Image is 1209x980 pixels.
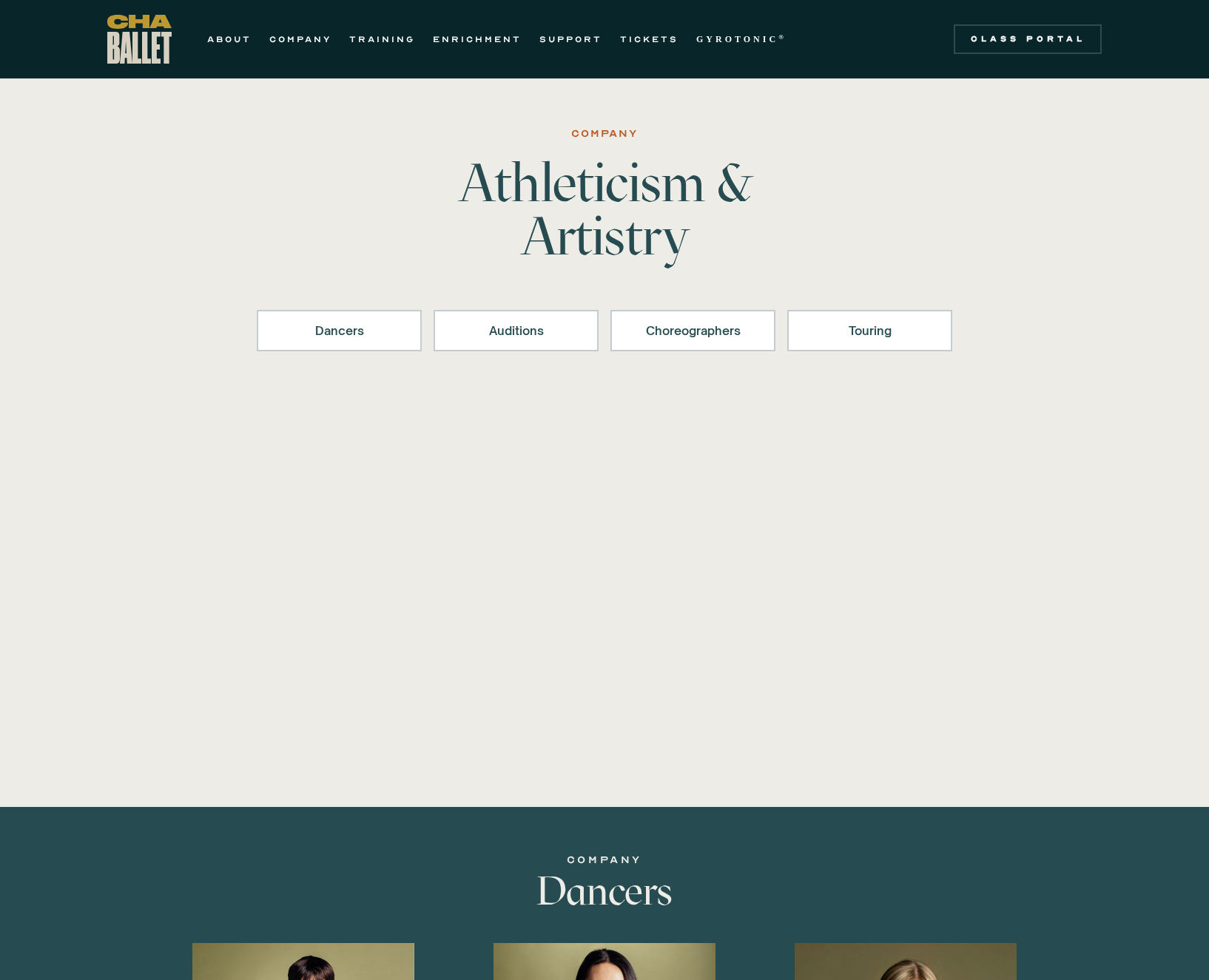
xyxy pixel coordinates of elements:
[963,33,1093,45] div: Class Portal
[610,310,775,351] a: Choreographers
[954,24,1102,54] a: Class Portal
[696,34,778,44] strong: GYROTONIC
[453,322,579,339] div: Auditions
[434,310,599,351] a: Auditions
[620,30,678,48] a: TICKETS
[207,30,252,48] a: ABOUT
[539,30,602,48] a: SUPPORT
[364,869,845,913] h3: Dancers
[349,30,415,48] a: TRAINING
[269,30,331,48] a: COMPANY
[107,15,172,64] a: home
[787,310,952,351] a: Touring
[276,322,403,339] div: Dancers
[571,125,638,143] div: Company
[806,322,933,339] div: Touring
[364,851,845,869] div: COMPANY
[433,30,522,48] a: ENRICHMENT
[630,322,756,339] div: Choreographers
[374,156,835,263] h1: Athleticism & Artistry
[257,310,422,351] a: Dancers
[778,33,787,41] sup: ®
[696,30,787,48] a: GYROTONIC®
